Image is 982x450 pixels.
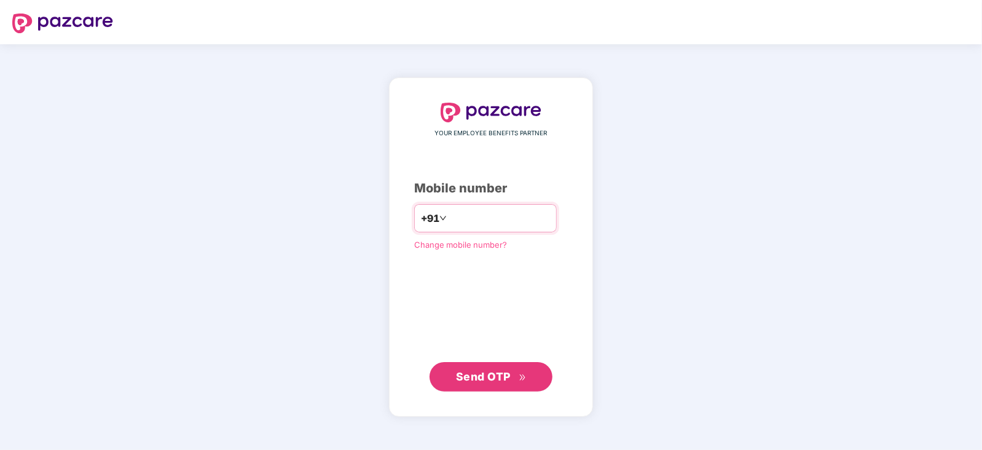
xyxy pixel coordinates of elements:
[414,240,507,250] a: Change mobile number?
[414,179,568,198] div: Mobile number
[519,374,527,382] span: double-right
[435,128,548,138] span: YOUR EMPLOYEE BENEFITS PARTNER
[439,215,447,222] span: down
[430,362,552,392] button: Send OTPdouble-right
[421,211,439,226] span: +91
[441,103,541,122] img: logo
[12,14,113,33] img: logo
[456,370,511,383] span: Send OTP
